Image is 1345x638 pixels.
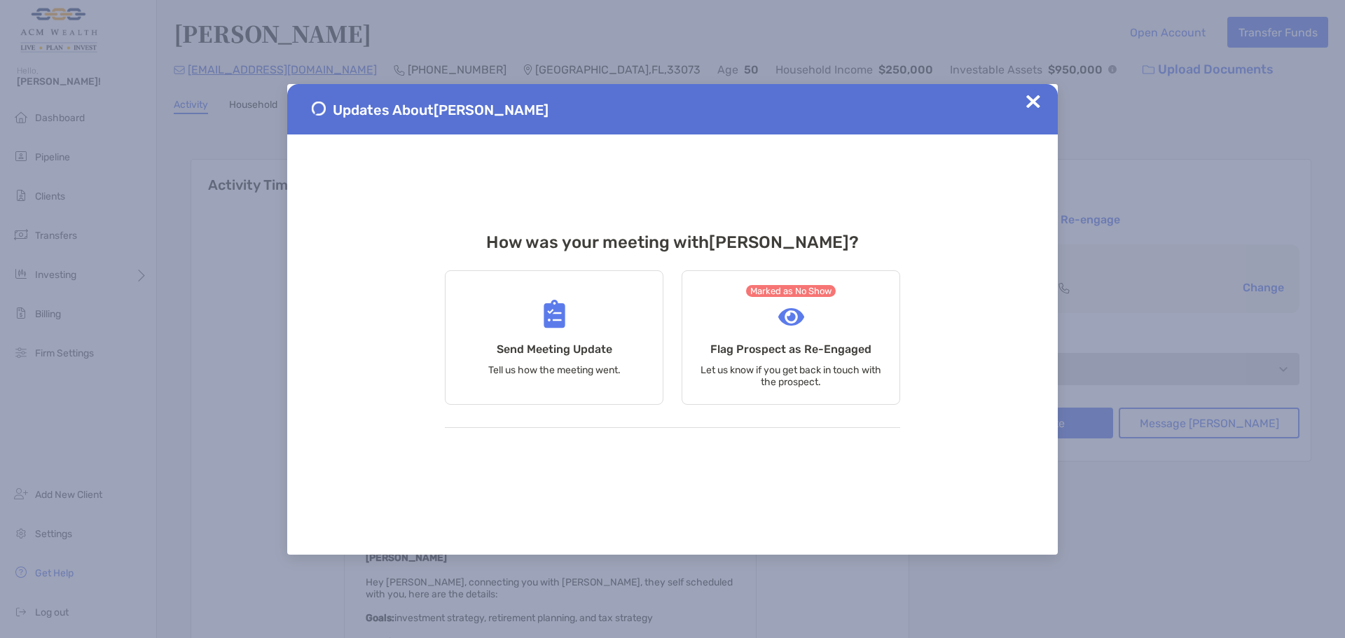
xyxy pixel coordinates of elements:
[488,364,621,376] p: Tell us how the meeting went.
[778,308,804,326] img: Flag Prospect as Re-Engaged
[497,342,612,356] h4: Send Meeting Update
[746,285,836,297] span: Marked as No Show
[445,233,900,252] h3: How was your meeting with [PERSON_NAME] ?
[700,364,882,388] p: Let us know if you get back in touch with the prospect.
[312,102,326,116] img: Send Meeting Update 1
[333,102,549,118] span: Updates About [PERSON_NAME]
[710,342,871,356] h4: Flag Prospect as Re-Engaged
[1026,95,1040,109] img: Close Updates Zoe
[544,300,565,328] img: Send Meeting Update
